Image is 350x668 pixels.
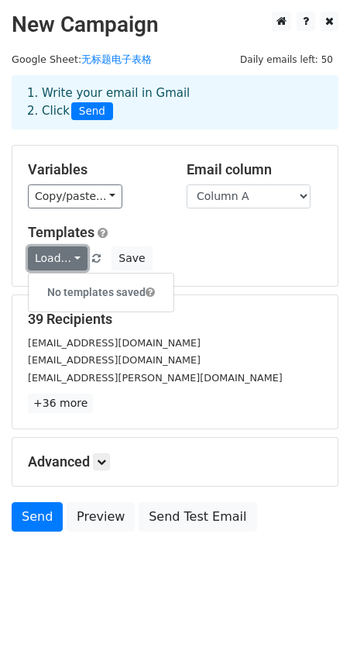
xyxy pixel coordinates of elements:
[12,53,152,65] small: Google Sheet:
[187,161,322,178] h5: Email column
[273,594,350,668] div: 聊天小组件
[28,372,283,384] small: [EMAIL_ADDRESS][PERSON_NAME][DOMAIN_NAME]
[28,311,322,328] h5: 39 Recipients
[12,502,63,532] a: Send
[28,246,87,270] a: Load...
[67,502,135,532] a: Preview
[28,394,93,413] a: +36 more
[273,594,350,668] iframe: Chat Widget
[15,84,335,120] div: 1. Write your email in Gmail 2. Click
[28,337,201,349] small: [EMAIL_ADDRESS][DOMAIN_NAME]
[112,246,152,270] button: Save
[28,354,201,366] small: [EMAIL_ADDRESS][DOMAIN_NAME]
[28,184,122,208] a: Copy/paste...
[71,102,113,121] span: Send
[235,53,338,65] a: Daily emails left: 50
[12,12,338,38] h2: New Campaign
[28,161,163,178] h5: Variables
[81,53,152,65] a: 无标题电子表格
[29,280,173,305] h6: No templates saved
[28,453,322,470] h5: Advanced
[235,51,338,68] span: Daily emails left: 50
[139,502,256,532] a: Send Test Email
[28,224,94,240] a: Templates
